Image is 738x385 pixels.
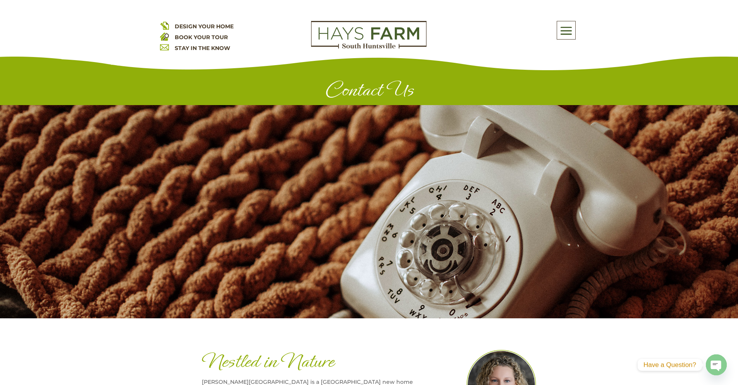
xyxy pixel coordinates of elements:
a: hays farm homes huntsville development [311,43,427,50]
h1: Nestled in Nature [202,350,448,376]
img: Logo [311,21,427,49]
img: book your home tour [160,32,169,41]
h1: Contact Us [160,78,578,105]
a: BOOK YOUR TOUR [175,34,228,41]
a: STAY IN THE KNOW [175,45,230,52]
